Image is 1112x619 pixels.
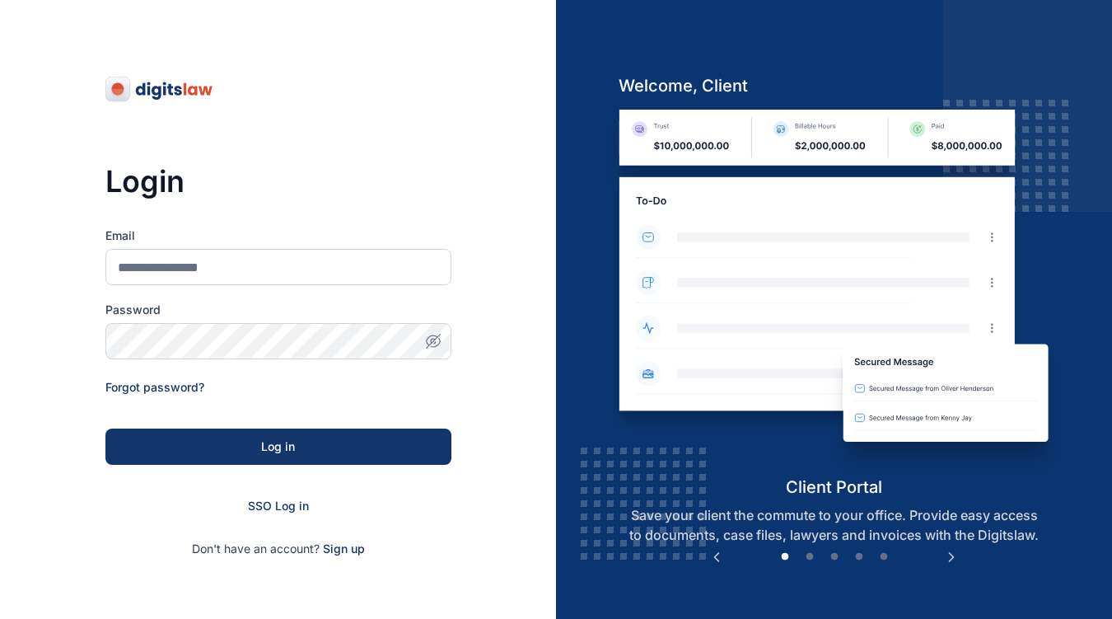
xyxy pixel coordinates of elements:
[708,549,725,565] button: Previous
[132,438,425,455] div: Log in
[851,549,867,565] button: 4
[943,549,960,565] button: Next
[105,541,451,557] p: Don't have an account?
[605,476,1063,499] h5: client portal
[105,302,451,318] label: Password
[876,549,892,565] button: 5
[605,110,1063,475] img: client-portal
[105,429,451,465] button: Log in
[105,380,204,394] a: Forgot password?
[323,541,365,557] span: Sign up
[105,76,214,102] img: digitslaw-logo
[826,549,843,565] button: 3
[105,227,451,244] label: Email
[801,549,818,565] button: 2
[323,542,365,556] a: Sign up
[605,74,1063,97] h5: welcome, client
[777,549,793,565] button: 1
[248,499,309,513] a: SSO Log in
[605,505,1063,545] p: Save your client the commute to your office. Provide easy access to documents, case files, lawyer...
[105,165,451,198] h3: Login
